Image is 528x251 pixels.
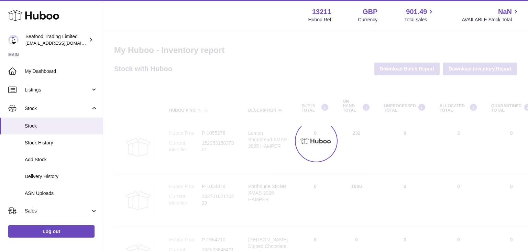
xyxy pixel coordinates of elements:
span: [EMAIL_ADDRESS][DOMAIN_NAME] [25,40,101,46]
span: Listings [25,87,90,93]
span: 901.49 [406,7,427,17]
a: NaN AVAILABLE Stock Total [462,7,520,23]
span: Add Stock [25,156,98,163]
span: My Dashboard [25,68,98,75]
div: Huboo Ref [308,17,331,23]
span: Stock History [25,140,98,146]
span: Delivery History [25,173,98,180]
span: AVAILABLE Stock Total [462,17,520,23]
span: Stock [25,123,98,129]
img: thendy@rickstein.com [8,35,19,45]
span: ASN Uploads [25,190,98,197]
div: Currency [358,17,378,23]
span: NaN [498,7,512,17]
span: Stock [25,105,90,112]
strong: GBP [363,7,377,17]
div: Seafood Trading Limited [25,33,87,46]
span: Total sales [404,17,435,23]
a: Log out [8,225,95,238]
span: Sales [25,208,90,214]
strong: 13211 [312,7,331,17]
a: 901.49 Total sales [404,7,435,23]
